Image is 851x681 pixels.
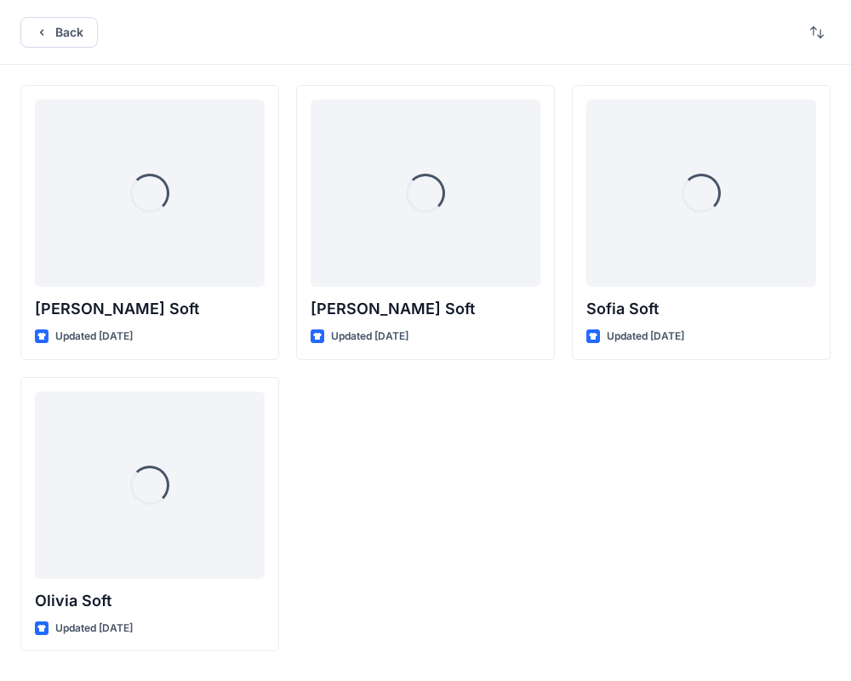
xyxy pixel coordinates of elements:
p: Updated [DATE] [331,328,408,346]
button: Back [20,17,98,48]
p: [PERSON_NAME] Soft [35,297,265,321]
p: Olivia Soft [35,589,265,613]
p: Sofia Soft [586,297,816,321]
p: Updated [DATE] [55,620,133,638]
p: Updated [DATE] [607,328,684,346]
p: Updated [DATE] [55,328,133,346]
p: [PERSON_NAME] Soft [311,297,540,321]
